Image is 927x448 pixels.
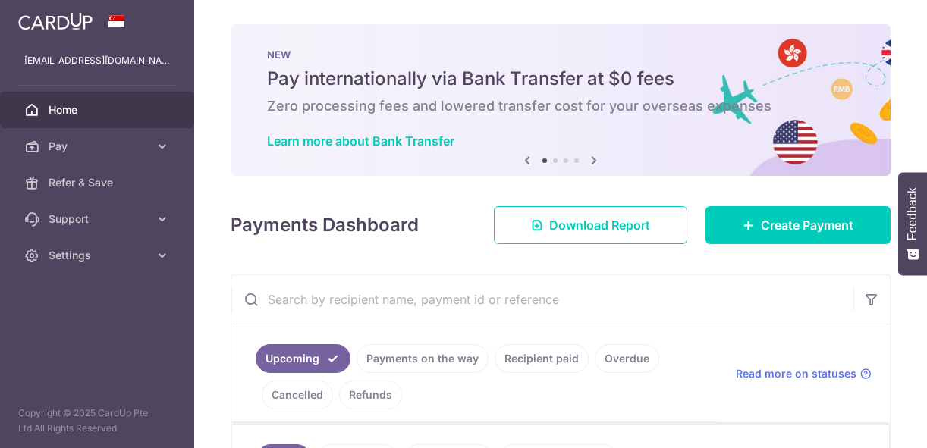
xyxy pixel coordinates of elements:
input: Search by recipient name, payment id or reference [231,275,853,324]
a: Recipient paid [495,344,589,373]
a: Upcoming [256,344,350,373]
a: Download Report [494,206,687,244]
span: Refer & Save [49,175,149,190]
span: Download Report [549,216,650,234]
a: Refunds [339,381,402,409]
span: Read more on statuses [736,366,856,381]
a: Overdue [595,344,659,373]
p: [EMAIL_ADDRESS][DOMAIN_NAME] [24,53,170,68]
span: Pay [49,139,149,154]
img: CardUp [18,12,93,30]
h6: Zero processing fees and lowered transfer cost for your overseas expenses [267,97,854,115]
a: Read more on statuses [736,366,872,381]
p: NEW [267,49,854,61]
span: Support [49,211,149,227]
h5: Pay internationally via Bank Transfer at $0 fees [267,67,854,91]
a: Create Payment [705,206,891,244]
span: Create Payment [761,216,853,234]
h4: Payments Dashboard [231,211,419,239]
a: Learn more about Bank Transfer [267,133,454,149]
button: Feedback - Show survey [898,172,927,275]
span: Settings [49,248,149,263]
img: Bank transfer banner [231,24,891,176]
span: Feedback [906,187,919,240]
a: Cancelled [262,381,333,409]
span: Home [49,102,149,117]
a: Payments on the way [357,344,489,373]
